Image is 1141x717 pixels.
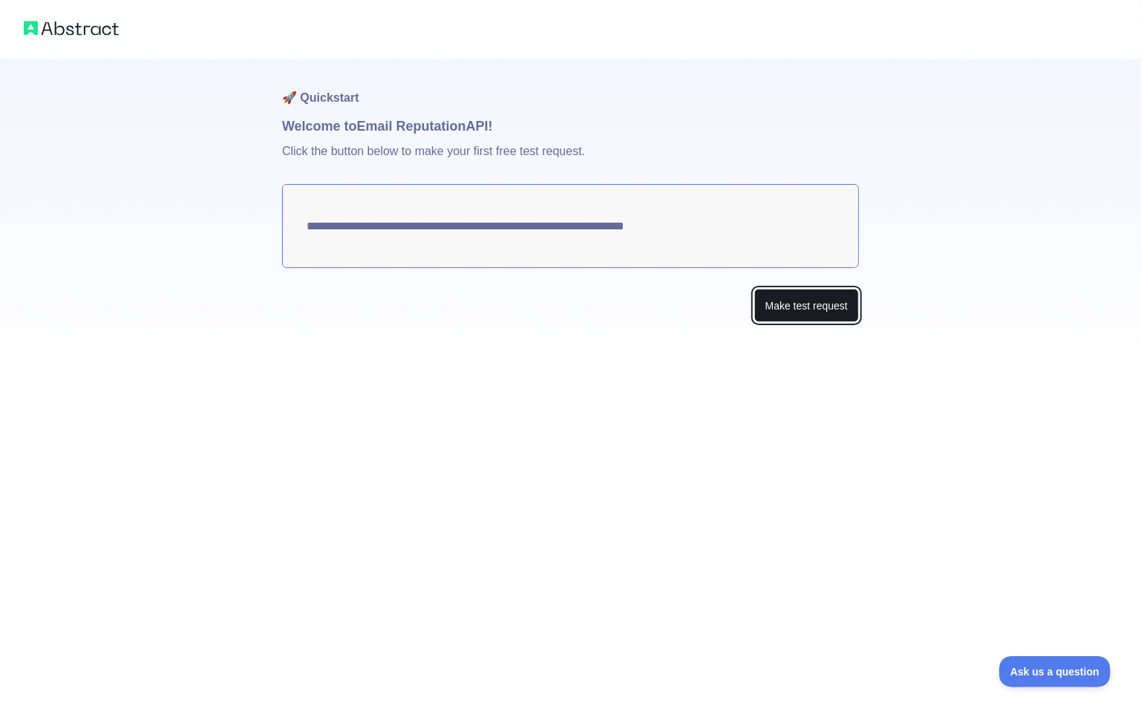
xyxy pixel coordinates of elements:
[282,137,859,184] p: Click the button below to make your first free test request.
[754,289,859,322] button: Make test request
[999,656,1111,687] iframe: Toggle Customer Support
[282,116,859,137] h1: Welcome to Email Reputation API!
[282,59,859,116] h1: 🚀 Quickstart
[24,18,119,39] img: Abstract logo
